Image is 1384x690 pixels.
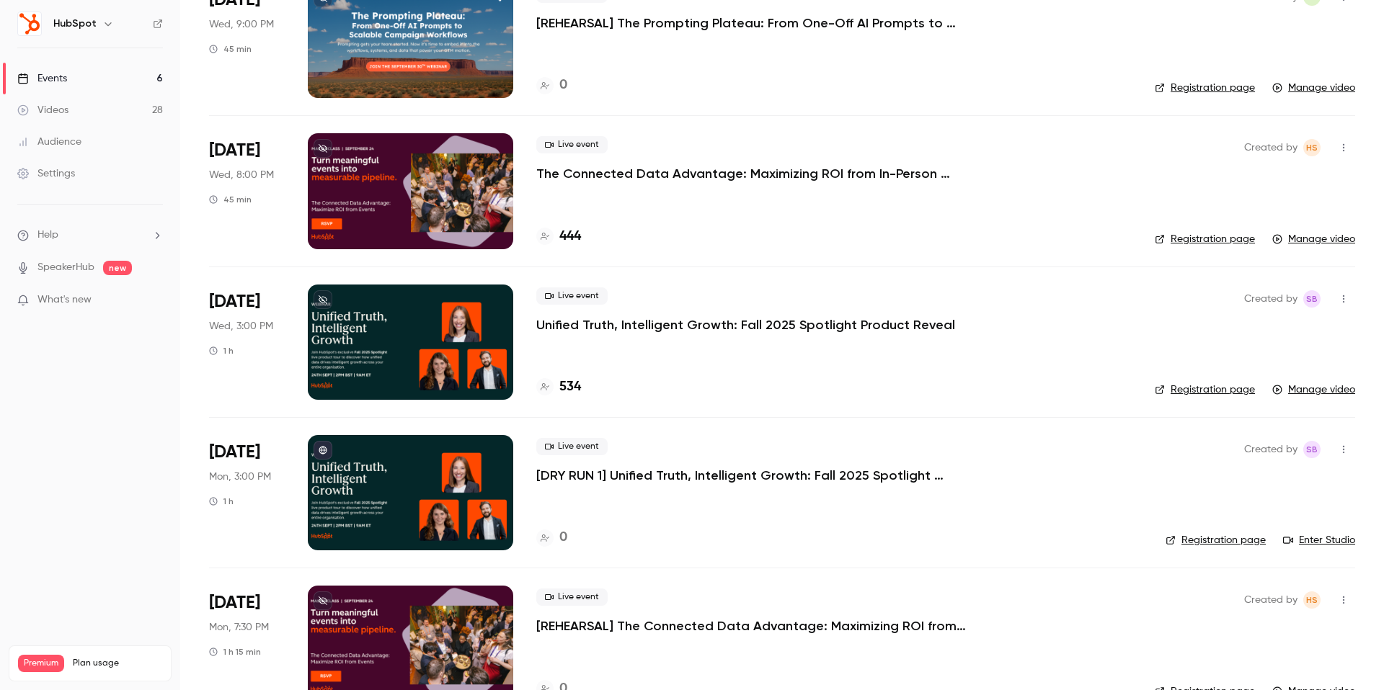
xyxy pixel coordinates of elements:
[1155,81,1255,95] a: Registration page
[17,71,67,86] div: Events
[536,76,567,95] a: 0
[1244,591,1297,609] span: Created by
[209,441,260,464] span: [DATE]
[536,377,581,397] a: 534
[37,292,92,308] span: What's new
[209,168,274,182] span: Wed, 8:00 PM
[1306,290,1318,308] span: SB
[1303,139,1321,156] span: Heather Smyth
[1303,591,1321,609] span: Heather Smyth
[18,12,41,35] img: HubSpot
[536,438,608,455] span: Live event
[209,319,273,333] span: Wed, 3:00 PM
[536,467,969,484] a: [DRY RUN 1] Unified Truth, Intelligent Growth: Fall 2025 Spotlight Product Reveal
[18,655,64,672] span: Premium
[536,165,969,182] a: The Connected Data Advantage: Maximizing ROI from In-Person Events
[1303,290,1321,308] span: Sharan Bansal
[17,135,81,149] div: Audience
[1303,441,1321,458] span: Sharan Bansal
[536,136,608,153] span: Live event
[209,17,274,32] span: Wed, 9:00 PM
[37,228,58,243] span: Help
[536,617,969,635] a: [REHEARSAL] The Connected Data Advantage: Maximizing ROI from In-Person Events
[209,194,252,205] div: 45 min
[536,316,955,333] a: Unified Truth, Intelligent Growth: Fall 2025 Spotlight Product Reveal
[536,528,567,547] a: 0
[209,133,285,248] div: Sep 24 Wed, 12:00 PM (America/Denver)
[37,260,94,275] a: SpeakerHub
[209,646,261,658] div: 1 h 15 min
[17,228,163,243] li: help-dropdown-opener
[209,345,234,357] div: 1 h
[209,435,285,550] div: Sep 22 Mon, 2:00 PM (Europe/London)
[209,470,271,484] span: Mon, 3:00 PM
[209,284,285,400] div: Sep 24 Wed, 2:00 PM (Europe/London)
[559,377,581,397] h4: 534
[209,139,260,162] span: [DATE]
[1272,81,1355,95] a: Manage video
[559,528,567,547] h4: 0
[53,17,97,31] h6: HubSpot
[1244,441,1297,458] span: Created by
[209,591,260,614] span: [DATE]
[1272,382,1355,397] a: Manage video
[209,290,260,313] span: [DATE]
[209,496,234,507] div: 1 h
[1306,591,1318,609] span: HS
[1306,441,1318,458] span: SB
[17,103,68,117] div: Videos
[1244,290,1297,308] span: Created by
[559,76,567,95] h4: 0
[1272,232,1355,246] a: Manage video
[1306,139,1318,156] span: HS
[536,227,581,246] a: 444
[1155,382,1255,397] a: Registration page
[17,166,75,181] div: Settings
[1244,139,1297,156] span: Created by
[536,588,608,606] span: Live event
[209,620,269,635] span: Mon, 7:30 PM
[1166,533,1266,547] a: Registration page
[536,14,969,32] a: [REHEARSAL] The Prompting Plateau: From One-Off AI Prompts to Scalable Campaign Workflows
[1155,232,1255,246] a: Registration page
[146,294,163,307] iframe: Noticeable Trigger
[103,261,132,275] span: new
[536,287,608,305] span: Live event
[559,227,581,246] h4: 444
[1283,533,1355,547] a: Enter Studio
[209,43,252,55] div: 45 min
[73,658,162,669] span: Plan usage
